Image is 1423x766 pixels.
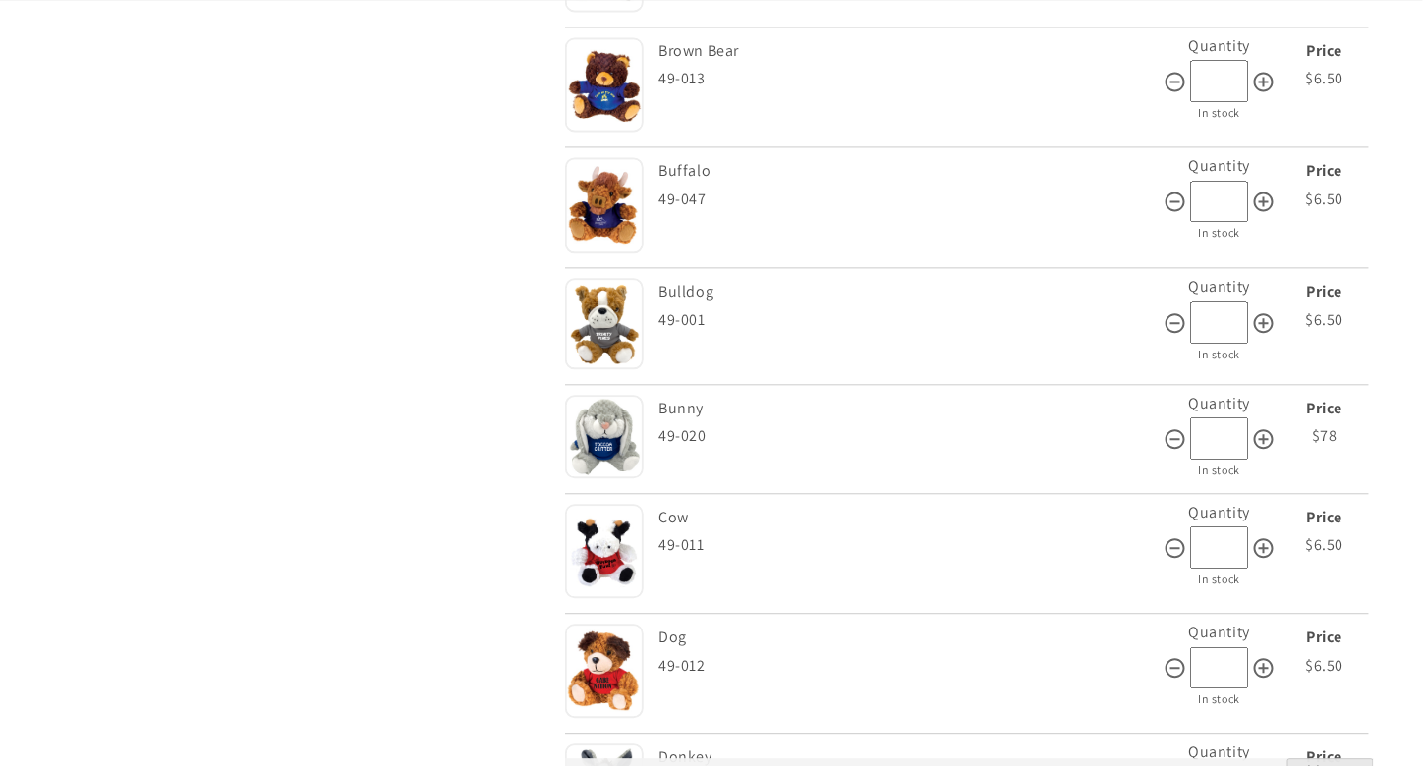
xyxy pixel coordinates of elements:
div: In stock [1164,344,1276,365]
img: Buffalo [565,157,644,253]
img: Bulldog [565,278,644,368]
span: $6.50 [1305,309,1343,330]
div: In stock [1164,102,1276,124]
span: $78 [1312,425,1338,446]
div: 49-047 [658,186,1164,214]
img: Bunny [565,395,644,478]
label: Quantity [1189,502,1251,522]
div: Bulldog [658,278,1159,306]
div: 49-013 [658,65,1164,93]
div: Price [1281,504,1369,532]
div: 49-012 [658,652,1164,681]
img: Brown Bear [565,37,644,132]
img: Cow [565,504,644,598]
img: Dog [565,624,644,718]
label: Quantity [1189,276,1251,297]
div: Bunny [658,395,1159,423]
div: 49-020 [658,422,1164,451]
label: Quantity [1189,155,1251,176]
div: In stock [1164,222,1276,244]
span: $6.50 [1305,534,1343,555]
div: 49-001 [658,306,1164,335]
div: Buffalo [658,157,1159,186]
div: Price [1281,37,1369,66]
div: Price [1281,395,1369,423]
div: In stock [1164,688,1276,710]
label: Quantity [1189,393,1251,413]
div: Dog [658,624,1159,652]
div: Brown Bear [658,37,1159,66]
div: Price [1281,624,1369,652]
div: Price [1281,278,1369,306]
label: Quantity [1189,741,1251,762]
span: $6.50 [1305,68,1343,88]
label: Quantity [1189,35,1251,56]
div: 49-011 [658,531,1164,560]
div: Price [1281,157,1369,186]
span: $6.50 [1305,189,1343,209]
div: In stock [1164,460,1276,481]
span: $6.50 [1305,655,1343,676]
div: Cow [658,504,1159,532]
label: Quantity [1189,622,1251,642]
div: In stock [1164,569,1276,590]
